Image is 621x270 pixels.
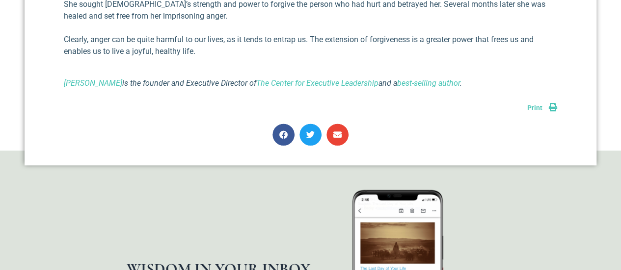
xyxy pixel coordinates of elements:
a: best-selling author [397,78,460,88]
a: Print [527,104,557,112]
div: Share on twitter [299,123,322,146]
a: The Center for Executive Leadership [256,78,378,88]
i: is the founder and Executive Director of and a . [64,78,462,88]
span: Print [527,104,542,112]
a: [PERSON_NAME] [64,78,122,88]
p: Clearly, anger can be quite harmful to our lives, as it tends to entrap us. The extension of forg... [64,34,557,57]
div: Share on email [326,123,349,146]
div: Share on facebook [272,123,295,146]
